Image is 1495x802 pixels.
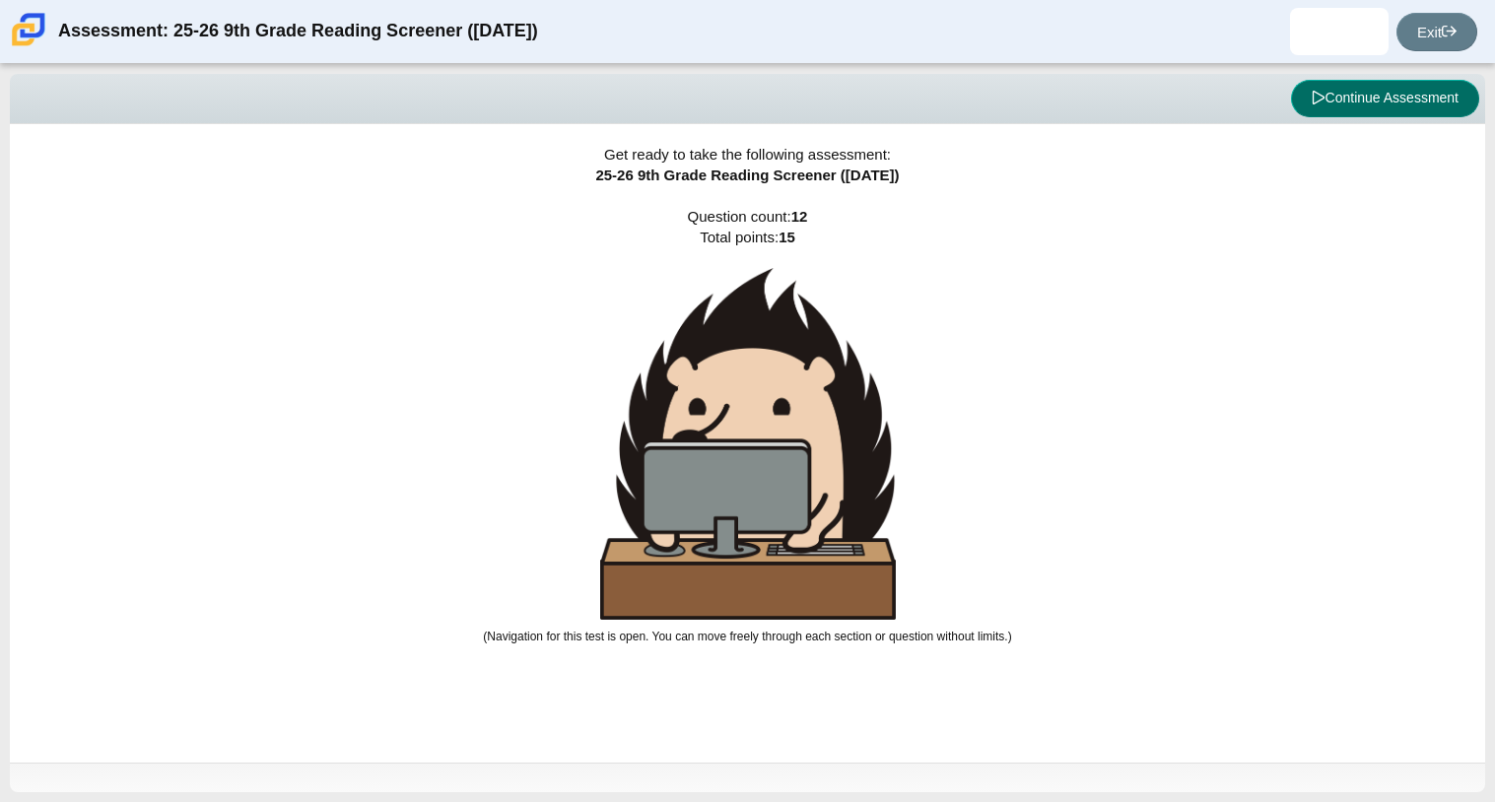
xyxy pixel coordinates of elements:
[595,167,899,183] span: 25-26 9th Grade Reading Screener ([DATE])
[8,9,49,50] img: Carmen School of Science & Technology
[1324,16,1355,47] img: jayden.ashley.AtSFmL
[58,8,538,55] div: Assessment: 25-26 9th Grade Reading Screener ([DATE])
[600,268,896,620] img: hedgehog-behind-computer-large.png
[483,630,1011,643] small: (Navigation for this test is open. You can move freely through each section or question without l...
[791,208,808,225] b: 12
[1396,13,1477,51] a: Exit
[604,146,891,163] span: Get ready to take the following assessment:
[1291,80,1479,117] button: Continue Assessment
[8,36,49,53] a: Carmen School of Science & Technology
[483,208,1011,643] span: Question count: Total points:
[779,229,795,245] b: 15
